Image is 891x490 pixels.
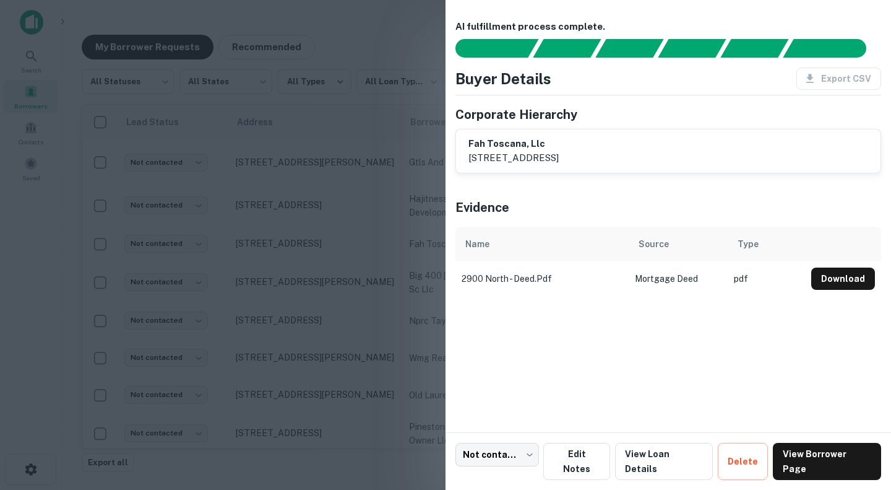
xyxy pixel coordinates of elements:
[455,198,509,217] h5: Evidence
[718,443,768,480] button: Delete
[455,105,577,124] h5: Corporate Hierarchy
[720,39,788,58] div: Principals found, still searching for contact information. This may take time...
[455,261,629,296] td: 2900 north - deed.pdf
[543,443,610,480] button: Edit Notes
[595,39,663,58] div: Documents found, AI parsing details...
[455,68,551,90] h4: Buyer Details
[811,268,875,290] button: Download
[615,443,713,480] a: View Loan Details
[455,443,539,466] div: Not contacted
[465,237,489,252] div: Name
[533,39,601,58] div: Your request is received and processing...
[441,39,533,58] div: Sending borrower request to AI...
[658,39,726,58] div: Principals found, AI now looking for contact information...
[738,237,759,252] div: Type
[728,227,805,261] th: Type
[783,39,881,58] div: AI fulfillment process complete.
[468,137,559,151] h6: fah toscana, llc
[639,237,669,252] div: Source
[455,20,881,34] h6: AI fulfillment process complete.
[773,443,881,480] a: View Borrower Page
[455,227,629,261] th: Name
[629,227,728,261] th: Source
[455,227,881,296] div: scrollable content
[629,261,728,296] td: Mortgage Deed
[728,261,805,296] td: pdf
[468,151,559,165] p: [STREET_ADDRESS]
